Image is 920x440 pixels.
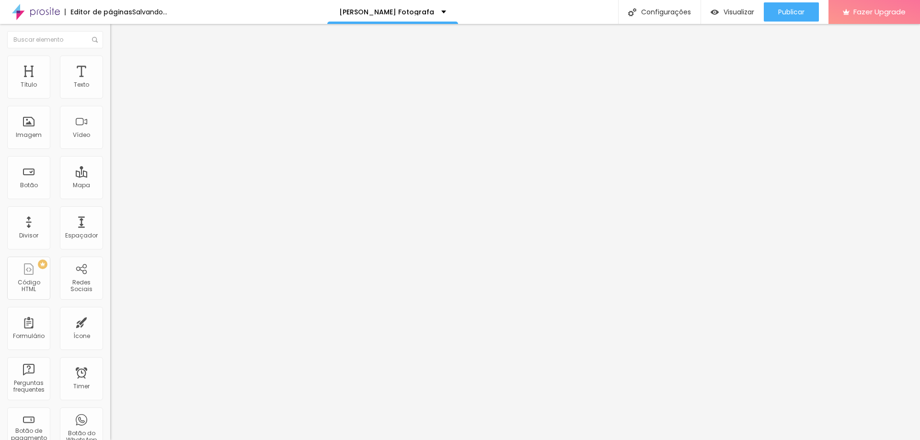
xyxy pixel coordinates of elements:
div: Editor de páginas [65,9,132,15]
img: Icone [628,8,636,16]
div: Texto [74,81,89,88]
div: Ícone [73,333,90,339]
div: Botão [20,182,38,189]
span: Fazer Upgrade [853,8,906,16]
button: Visualizar [701,2,764,22]
span: Visualizar [724,8,754,16]
div: Título [21,81,37,88]
div: Timer [73,383,90,390]
div: Perguntas frequentes [10,380,47,394]
div: Vídeo [73,132,90,138]
div: Formulário [13,333,45,339]
iframe: Editor [110,24,920,440]
div: Mapa [73,182,90,189]
input: Buscar elemento [7,31,103,48]
div: Espaçador [65,232,98,239]
p: [PERSON_NAME] Fotografa [339,9,434,15]
img: view-1.svg [711,8,719,16]
img: Icone [92,37,98,43]
div: Salvando... [132,9,167,15]
div: Divisor [19,232,38,239]
span: Publicar [778,8,805,16]
div: Redes Sociais [62,279,100,293]
button: Publicar [764,2,819,22]
div: Imagem [16,132,42,138]
div: Código HTML [10,279,47,293]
